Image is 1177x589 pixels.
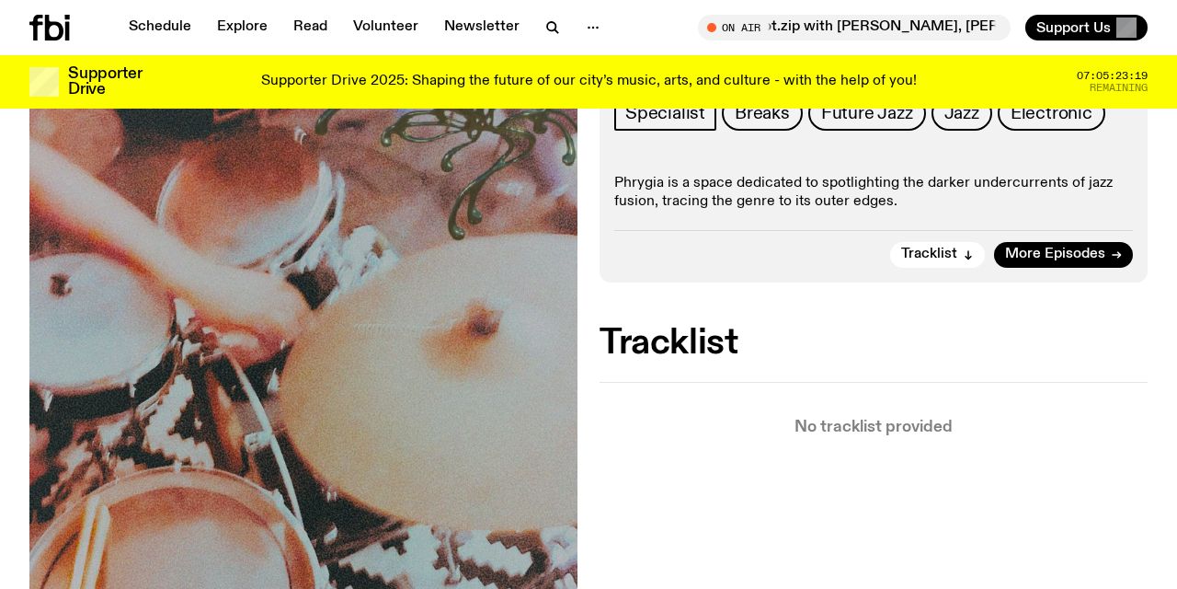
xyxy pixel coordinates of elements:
[1090,83,1148,93] span: Remaining
[600,327,1148,360] h2: Tracklist
[614,96,716,131] a: Specialist
[433,15,531,40] a: Newsletter
[68,66,142,98] h3: Supporter Drive
[282,15,338,40] a: Read
[698,15,1011,40] button: On Airdot.zip with [PERSON_NAME], [PERSON_NAME] and [PERSON_NAME]
[901,248,957,261] span: Tracklist
[931,96,992,131] a: Jazz
[261,74,917,90] p: Supporter Drive 2025: Shaping the future of our city’s music, arts, and culture - with the help o...
[808,96,926,131] a: Future Jazz
[206,15,279,40] a: Explore
[1036,19,1111,36] span: Support Us
[1005,248,1105,261] span: More Episodes
[1077,71,1148,81] span: 07:05:23:19
[722,96,803,131] a: Breaks
[994,242,1133,268] a: More Episodes
[625,103,705,123] span: Specialist
[735,103,790,123] span: Breaks
[1025,15,1148,40] button: Support Us
[118,15,202,40] a: Schedule
[614,175,1133,210] p: Phrygia is a space dedicated to spotlighting the darker undercurrents of jazz fusion, tracing the...
[600,420,1148,435] p: No tracklist provided
[1011,103,1092,123] span: Electronic
[998,96,1105,131] a: Electronic
[944,103,979,123] span: Jazz
[342,15,429,40] a: Volunteer
[890,242,985,268] button: Tracklist
[821,103,913,123] span: Future Jazz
